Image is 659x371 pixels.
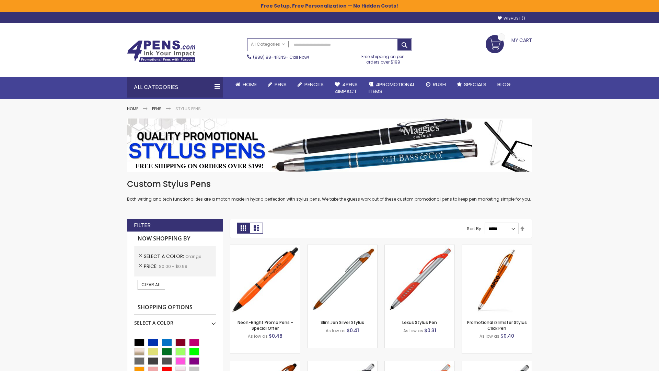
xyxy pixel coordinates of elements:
[304,81,324,88] span: Pencils
[230,361,300,367] a: TouchWrite Query Stylus Pen-Orange
[433,81,446,88] span: Rush
[403,328,423,334] span: As low as
[238,319,293,331] a: Neon-Bright Promo Pens - Special Offer
[134,222,151,229] strong: Filter
[402,319,437,325] a: Lexus Stylus Pen
[363,77,420,99] a: 4PROMOTIONALITEMS
[479,333,499,339] span: As low as
[420,77,451,92] a: Rush
[262,77,292,92] a: Pens
[134,232,216,246] strong: Now Shopping by
[230,245,300,250] a: Neon-Bright Promo Pens-Orange
[134,300,216,315] strong: Shopping Options
[308,361,377,367] a: Boston Stylus Pen-Orange
[308,245,377,315] img: Slim Jen Silver Stylus-Orange
[144,263,159,270] span: Price
[497,81,511,88] span: Blog
[127,179,532,190] h1: Custom Stylus Pens
[369,81,415,95] span: 4PROMOTIONAL ITEMS
[275,81,287,88] span: Pens
[247,39,289,50] a: All Categories
[467,319,527,331] a: Promotional iSlimster Stylus Click Pen
[127,179,532,202] div: Both writing and tech functionalities are a match made in hybrid perfection with stylus pens. We ...
[127,77,223,98] div: All Categories
[292,77,329,92] a: Pencils
[329,77,363,99] a: 4Pens4impact
[308,245,377,250] a: Slim Jen Silver Stylus-Orange
[230,77,262,92] a: Home
[321,319,364,325] a: Slim Jen Silver Stylus
[141,282,161,288] span: Clear All
[500,333,514,339] span: $0.40
[127,40,196,62] img: 4Pens Custom Pens and Promotional Products
[237,223,250,234] strong: Grid
[159,263,187,269] span: $0.00 - $0.99
[326,328,346,334] span: As low as
[230,245,300,315] img: Neon-Bright Promo Pens-Orange
[253,54,286,60] a: (888) 88-4PENS
[144,253,185,260] span: Select A Color
[462,361,532,367] a: Lexus Metallic Stylus Pen-Orange
[467,226,481,232] label: Sort By
[347,327,359,334] span: $0.41
[385,245,454,315] img: Lexus Stylus Pen-Orange
[134,315,216,326] div: Select A Color
[464,81,486,88] span: Specials
[335,81,358,95] span: 4Pens 4impact
[385,361,454,367] a: Boston Silver Stylus Pen-Orange
[175,106,201,112] strong: Stylus Pens
[492,77,516,92] a: Blog
[385,245,454,250] a: Lexus Stylus Pen-Orange
[462,245,532,315] img: Promotional iSlimster Stylus Click Pen-Orange
[424,327,436,334] span: $0.31
[248,333,268,339] span: As low as
[253,54,309,60] span: - Call Now!
[185,254,201,259] span: Orange
[269,333,282,339] span: $0.48
[498,16,525,21] a: Wishlist
[127,106,138,112] a: Home
[462,245,532,250] a: Promotional iSlimster Stylus Click Pen-Orange
[451,77,492,92] a: Specials
[127,119,532,172] img: Stylus Pens
[251,42,285,47] span: All Categories
[355,51,412,65] div: Free shipping on pen orders over $199
[152,106,162,112] a: Pens
[138,280,165,290] a: Clear All
[243,81,257,88] span: Home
